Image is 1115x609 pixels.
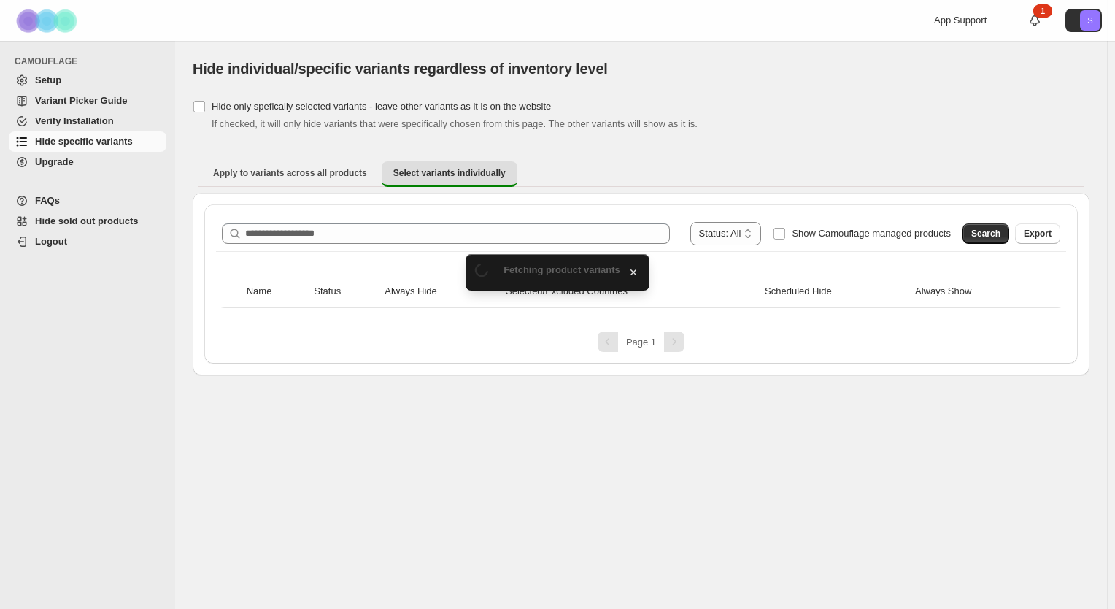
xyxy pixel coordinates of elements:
a: 1 [1027,13,1042,28]
a: Verify Installation [9,111,166,131]
div: 1 [1033,4,1052,18]
a: Upgrade [9,152,166,172]
span: Fetching product variants [504,264,620,275]
th: Scheduled Hide [760,275,911,308]
div: Select variants individually [193,193,1089,375]
span: Export [1024,228,1052,240]
span: App Support [934,15,987,26]
a: Setup [9,70,166,91]
span: If checked, it will only hide variants that were specifically chosen from this page. The other va... [212,118,698,129]
span: Page 1 [626,337,656,348]
span: Select variants individually [393,167,506,179]
span: Hide individual/specific variants regardless of inventory level [193,61,608,77]
a: FAQs [9,191,166,211]
th: Status [309,275,380,308]
text: S [1087,16,1092,25]
span: Hide specific variants [35,136,133,147]
span: Logout [35,236,67,247]
th: Name [242,275,310,308]
span: Search [971,228,1000,240]
th: Always Show [911,275,1040,308]
th: Selected/Excluded Countries [501,275,760,308]
span: Show Camouflage managed products [792,228,951,239]
span: Upgrade [35,156,74,167]
span: CAMOUFLAGE [15,55,168,67]
a: Hide sold out products [9,211,166,231]
span: FAQs [35,195,60,206]
button: Export [1015,223,1060,244]
span: Avatar with initials S [1080,10,1100,31]
button: Select variants individually [382,161,517,187]
button: Apply to variants across all products [201,161,379,185]
button: Search [962,223,1009,244]
a: Hide specific variants [9,131,166,152]
span: Verify Installation [35,115,114,126]
button: Avatar with initials S [1065,9,1102,32]
span: Setup [35,74,61,85]
a: Logout [9,231,166,252]
th: Always Hide [380,275,501,308]
span: Variant Picker Guide [35,95,127,106]
span: Apply to variants across all products [213,167,367,179]
a: Variant Picker Guide [9,91,166,111]
span: Hide only spefically selected variants - leave other variants as it is on the website [212,101,551,112]
span: Hide sold out products [35,215,139,226]
nav: Pagination [216,332,1066,352]
img: Camouflage [12,1,85,41]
